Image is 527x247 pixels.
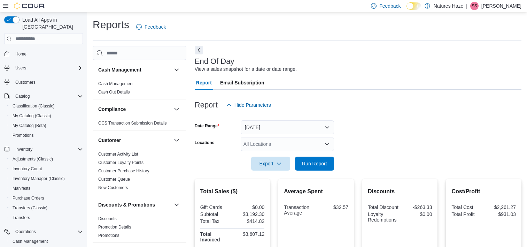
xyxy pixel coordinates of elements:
a: Home [13,50,29,58]
a: My Catalog (Beta) [10,121,49,130]
span: Customer Purchase History [98,168,149,174]
button: Cash Management [172,66,181,74]
div: $2,261.27 [485,204,516,210]
h1: Reports [93,18,129,32]
button: Export [251,157,290,171]
a: My Catalog (Classic) [10,112,54,120]
button: Cash Management [98,66,171,73]
button: Users [1,63,86,73]
h3: Report [195,101,218,109]
span: Promotion Details [98,224,131,230]
a: Adjustments (Classic) [10,155,56,163]
span: Promotions [13,133,34,138]
span: Cash Management [98,81,133,87]
span: Inventory [13,145,83,154]
span: Classification (Classic) [13,103,55,109]
button: Inventory [1,144,86,154]
span: Users [13,64,83,72]
button: Catalog [13,92,32,100]
a: Transfers (Classic) [10,204,50,212]
span: Report [196,76,212,90]
span: Promotions [98,233,119,238]
div: $3,192.30 [234,211,264,217]
label: Locations [195,140,215,145]
button: Catalog [1,91,86,101]
span: Purchase Orders [10,194,83,202]
div: $32.57 [318,204,348,210]
button: Discounts & Promotions [172,201,181,209]
input: Dark Mode [406,2,421,10]
span: Inventory Manager (Classic) [13,176,65,181]
a: Inventory Count [10,165,45,173]
span: Email Subscription [220,76,264,90]
button: Compliance [98,106,171,113]
span: OCS Transaction Submission Details [98,120,167,126]
button: Operations [1,227,86,237]
h3: Compliance [98,106,126,113]
a: Manifests [10,184,33,193]
div: Transaction Average [284,204,315,216]
a: Cash Out Details [98,90,130,95]
button: My Catalog (Classic) [7,111,86,121]
span: Operations [15,229,36,234]
button: Customer [98,137,171,144]
span: Classification (Classic) [10,102,83,110]
h3: End Of Day [195,57,234,66]
h3: Customer [98,137,121,144]
button: Transfers (Classic) [7,203,86,213]
span: Inventory [15,147,32,152]
div: Total Cost [451,204,482,210]
a: Customers [13,78,38,87]
button: Next [195,46,203,54]
button: Inventory [13,145,35,154]
span: Customer Loyalty Points [98,160,144,165]
button: Users [13,64,29,72]
button: Purchase Orders [7,193,86,203]
span: Load All Apps in [GEOGRAPHIC_DATA] [20,16,83,30]
span: Users [15,65,26,71]
span: My Catalog (Beta) [13,123,46,128]
p: | [466,2,467,10]
span: Cash Management [10,237,83,246]
button: Open list of options [324,141,330,147]
span: Export [255,157,286,171]
span: Operations [13,227,83,236]
span: Home [13,49,83,58]
span: Cash Out Details [98,89,130,95]
button: Manifests [7,184,86,193]
button: Run Report [295,157,334,171]
div: Loyalty Redemptions [368,211,398,223]
span: My Catalog (Classic) [13,113,51,119]
span: Feedback [379,2,401,9]
span: Home [15,51,26,57]
span: Customers [15,80,36,85]
span: My Catalog (Classic) [10,112,83,120]
span: Manifests [13,186,30,191]
a: Cash Management [10,237,51,246]
span: Inventory Manager (Classic) [10,174,83,183]
h3: Cash Management [98,66,141,73]
h2: Average Spent [284,187,348,196]
span: Hide Parameters [234,102,271,108]
span: Inventory Count [13,166,42,172]
button: Inventory Manager (Classic) [7,174,86,184]
a: OCS Transaction Submission Details [98,121,167,126]
a: New Customers [98,185,128,190]
div: $0.00 [401,211,432,217]
button: Hide Parameters [223,98,274,112]
div: View a sales snapshot for a date or date range. [195,66,297,73]
div: Total Discount [368,204,398,210]
span: Transfers [13,215,30,220]
div: $0.00 [234,204,264,210]
a: Discounts [98,216,117,221]
span: Feedback [145,23,166,30]
h2: Cost/Profit [451,187,516,196]
button: Compliance [172,105,181,113]
button: Home [1,48,86,59]
span: SS [472,2,477,10]
span: Run Report [302,160,327,167]
button: Classification (Classic) [7,101,86,111]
